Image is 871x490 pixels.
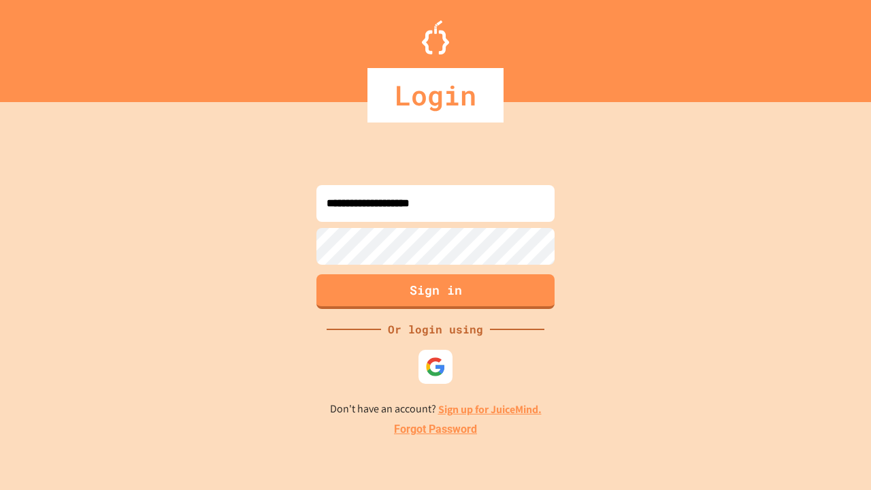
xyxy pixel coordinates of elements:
a: Sign up for JuiceMind. [438,402,542,416]
button: Sign in [316,274,555,309]
img: Logo.svg [422,20,449,54]
a: Forgot Password [394,421,477,438]
div: Login [367,68,504,122]
img: google-icon.svg [425,357,446,377]
div: Or login using [381,321,490,338]
p: Don't have an account? [330,401,542,418]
